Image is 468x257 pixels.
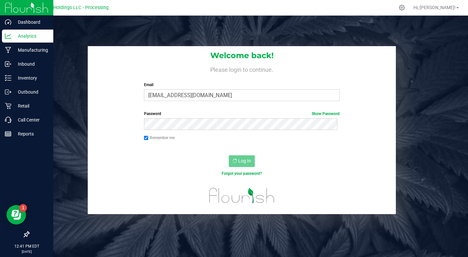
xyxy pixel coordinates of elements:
p: Retail [11,102,50,110]
inline-svg: Retail [5,103,11,109]
iframe: Resource center unread badge [19,204,27,212]
label: Remember me [144,135,175,141]
span: Riviera Creek Holdings LLC - Processing [24,5,109,10]
p: Analytics [11,32,50,40]
inline-svg: Dashboard [5,19,11,25]
p: Manufacturing [11,46,50,54]
p: Reports [11,130,50,138]
inline-svg: Reports [5,131,11,137]
div: Manage settings [398,5,406,11]
h4: Please login to continue. [88,65,396,73]
p: Call Center [11,116,50,124]
inline-svg: Outbound [5,89,11,95]
span: Password [144,111,161,116]
input: Remember me [144,136,149,140]
img: flourish_logo.svg [203,183,280,208]
a: Show Password [312,111,340,116]
h1: Welcome back! [88,51,396,60]
button: Log In [229,155,255,167]
inline-svg: Manufacturing [5,47,11,53]
inline-svg: Inventory [5,75,11,81]
label: Email [144,82,340,88]
inline-svg: Analytics [5,33,11,39]
inline-svg: Call Center [5,117,11,123]
inline-svg: Inbound [5,61,11,67]
p: Dashboard [11,18,50,26]
p: Inbound [11,60,50,68]
p: 12:41 PM EDT [3,243,50,249]
iframe: Resource center [6,205,26,225]
span: Log In [238,158,251,163]
p: [DATE] [3,249,50,254]
a: Forgot your password? [222,171,262,176]
p: Outbound [11,88,50,96]
p: Inventory [11,74,50,82]
span: Hi, [PERSON_NAME]! [413,5,456,10]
